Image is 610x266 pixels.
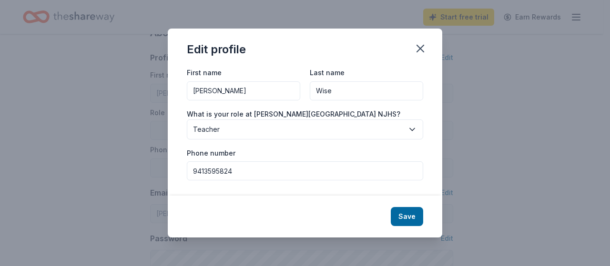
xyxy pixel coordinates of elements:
button: Teacher [187,119,423,139]
label: First name [187,68,222,78]
label: What is your role at [PERSON_NAME][GEOGRAPHIC_DATA] NJHS? [187,109,400,119]
label: Last name [310,68,345,78]
div: Edit profile [187,42,246,57]
span: Teacher [193,124,404,135]
label: Phone number [187,148,235,158]
button: Save [391,207,423,226]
